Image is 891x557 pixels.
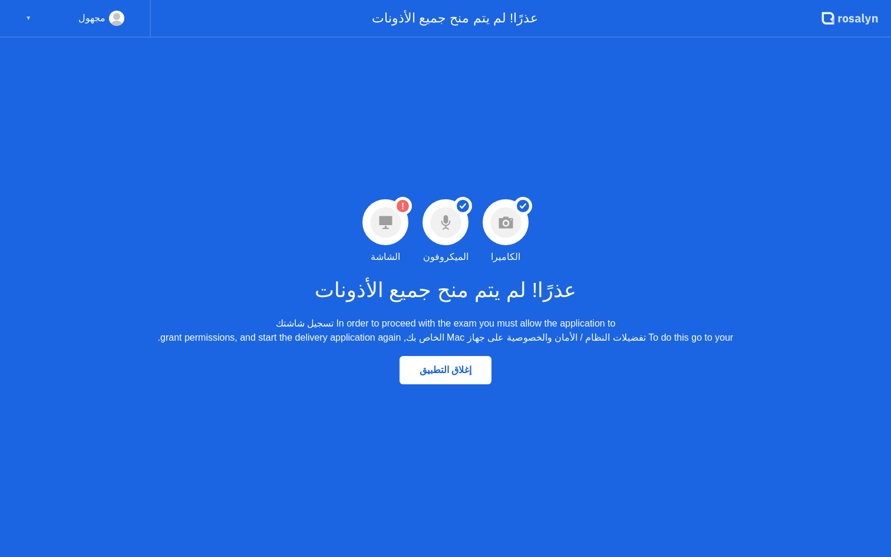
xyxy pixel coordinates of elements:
div: الميكروفون [423,250,468,264]
div: مجهول [78,11,105,26]
div: الشاشة [371,250,400,264]
div: الكاميرا [491,250,520,264]
div: In order to proceed with the exam you must allow the application to تسجيل شاشتك To do this go to ... [158,317,734,345]
button: إغلاق التطبيق [400,356,491,384]
div: ▼ [25,11,31,26]
div: إغلاق التطبيق [403,364,488,375]
h1: عذرًا! لم يتم منح جميع الأذونات [315,275,577,306]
